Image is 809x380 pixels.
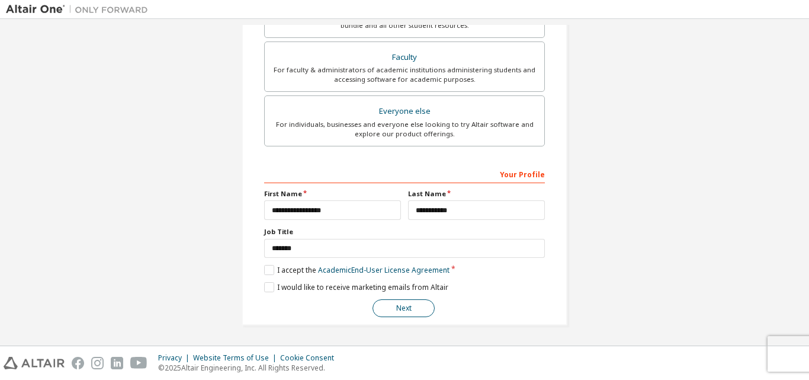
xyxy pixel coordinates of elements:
button: Next [373,299,435,317]
div: For faculty & administrators of academic institutions administering students and accessing softwa... [272,65,537,84]
img: youtube.svg [130,357,147,369]
img: Altair One [6,4,154,15]
img: instagram.svg [91,357,104,369]
label: I would like to receive marketing emails from Altair [264,282,448,292]
p: © 2025 Altair Engineering, Inc. All Rights Reserved. [158,363,341,373]
div: For individuals, businesses and everyone else looking to try Altair software and explore our prod... [272,120,537,139]
div: Everyone else [272,103,537,120]
div: Faculty [272,49,537,66]
img: facebook.svg [72,357,84,369]
a: Academic End-User License Agreement [318,265,450,275]
div: Website Terms of Use [193,353,280,363]
div: Privacy [158,353,193,363]
label: I accept the [264,265,450,275]
label: Job Title [264,227,545,237]
label: Last Name [408,189,545,199]
img: altair_logo.svg [4,357,65,369]
img: linkedin.svg [111,357,123,369]
div: Your Profile [264,164,545,183]
div: Cookie Consent [280,353,341,363]
label: First Name [264,189,401,199]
